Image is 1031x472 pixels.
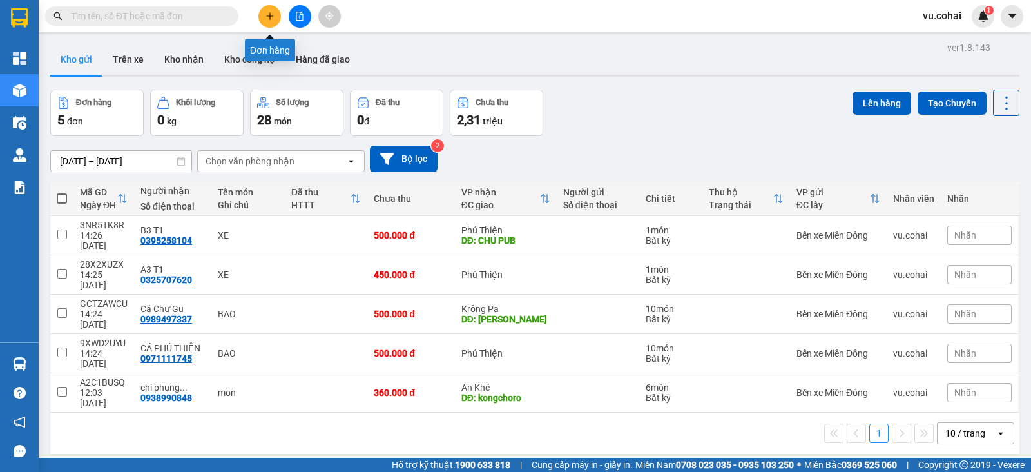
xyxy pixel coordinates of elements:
div: Ngày ĐH [80,200,117,210]
span: Nhãn [954,309,976,319]
span: Nhãn [954,388,976,398]
span: ... [180,382,188,393]
div: Ghi chú [218,200,278,210]
div: DĐ: CHU GU [461,314,550,324]
div: Tên món [218,187,278,197]
div: Mã GD [80,187,117,197]
div: Đơn hàng [245,39,295,61]
span: ⚪️ [797,462,801,467]
button: Kho gửi [50,44,102,75]
div: 14:24 [DATE] [80,309,128,329]
div: XE [218,230,278,241]
div: Người nhận [140,186,205,196]
div: 10 món [646,304,696,314]
div: ĐC giao [461,200,540,210]
div: B3 T1 [140,225,205,235]
img: solution-icon [13,181,26,194]
div: Krông Pa [461,304,550,314]
span: Cung cấp máy in - giấy in: [532,458,632,472]
strong: 0708 023 035 - 0935 103 250 [676,460,794,470]
span: 2,31 [457,112,481,128]
strong: 1900 633 818 [455,460,510,470]
div: Phú Thiện [461,225,550,235]
div: 10 món [646,343,696,353]
th: Toggle SortBy [455,182,557,216]
div: DĐ: CHU PUB [461,235,550,246]
span: message [14,445,26,457]
div: Chưa thu [374,193,448,204]
span: copyright [959,460,968,469]
span: món [274,116,292,126]
div: Bất kỳ [646,353,696,364]
div: 450.000 đ [374,270,448,280]
img: warehouse-icon [13,116,26,130]
div: Bến xe Miền Đông [796,230,880,241]
button: Tạo Chuyến [918,92,987,115]
div: mon [218,388,278,398]
div: Bến xe Miền Đông [796,348,880,359]
button: Kho nhận [154,44,214,75]
div: ver 1.8.143 [947,41,990,55]
div: Bến xe Miền Đông [796,388,880,398]
div: vu.cohai [893,348,934,359]
button: Lên hàng [853,92,911,115]
div: Thu hộ [709,187,773,197]
div: 14:26 [DATE] [80,230,128,251]
button: Hàng đã giao [285,44,360,75]
div: 360.000 đ [374,388,448,398]
input: Tìm tên, số ĐT hoặc mã đơn [71,9,223,23]
button: 1 [869,424,889,443]
input: Select a date range. [51,151,191,172]
div: 6 món [646,382,696,393]
span: 28 [257,112,271,128]
div: Bất kỳ [646,314,696,324]
div: GCTZAWCU [80,299,128,309]
div: 500.000 đ [374,230,448,241]
span: đơn [67,116,83,126]
span: file-add [295,12,304,21]
th: Toggle SortBy [285,182,367,216]
img: warehouse-icon [13,148,26,162]
div: Bất kỳ [646,235,696,246]
sup: 1 [985,6,994,15]
div: A2C1BUSQ [80,377,128,388]
span: | [907,458,909,472]
div: Phú Thiện [461,348,550,359]
img: icon-new-feature [978,10,989,22]
div: HTTT [291,200,351,210]
div: 1 món [646,264,696,275]
div: 0395258104 [140,235,192,246]
span: aim [325,12,334,21]
button: Chưa thu2,31 triệu [450,90,543,136]
div: BAO [218,309,278,319]
span: kg [167,116,177,126]
div: DĐ: kongchoro [461,393,550,403]
div: Bất kỳ [646,393,696,403]
div: 14:24 [DATE] [80,348,128,369]
div: 0989497337 [140,314,192,324]
div: vu.cohai [893,230,934,241]
button: aim [318,5,341,28]
button: Số lượng28món [250,90,343,136]
span: Miền Nam [635,458,794,472]
div: chi phung a8tai7 [140,382,205,393]
span: Nhãn [954,270,976,280]
img: warehouse-icon [13,84,26,97]
button: Đơn hàng5đơn [50,90,144,136]
div: Số điện thoại [563,200,633,210]
button: Bộ lọc [370,146,438,172]
img: logo-vxr [11,8,28,28]
span: Nhãn [954,230,976,241]
span: | [520,458,522,472]
div: 9XWD2UYU [80,338,128,348]
div: Trạng thái [709,200,773,210]
button: file-add [289,5,311,28]
div: 12:03 [DATE] [80,388,128,408]
div: 28X2XUZX [80,259,128,270]
button: Đã thu0đ [350,90,443,136]
div: 10 / trang [945,427,985,440]
div: Chọn văn phòng nhận [206,155,294,168]
div: ĐC lấy [796,200,870,210]
div: Phú Thiện [461,270,550,280]
div: Đơn hàng [76,98,111,107]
